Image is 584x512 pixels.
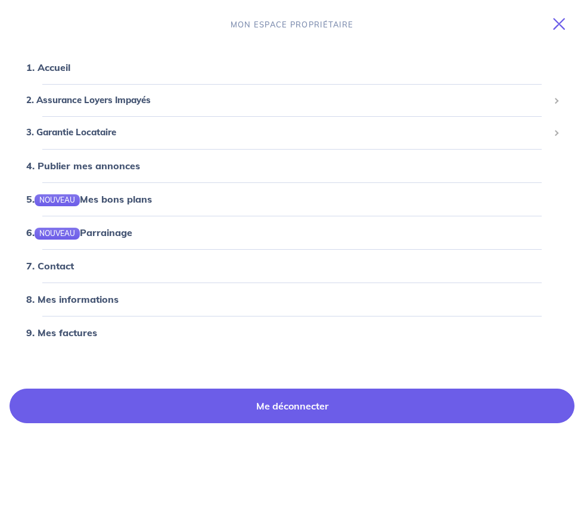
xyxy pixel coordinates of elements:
[26,94,549,107] span: 2. Assurance Loyers Impayés
[14,121,570,144] div: 3. Garantie Locataire
[231,19,353,30] p: MON ESPACE PROPRIÉTAIRE
[14,287,570,311] div: 8. Mes informations
[14,187,570,211] div: 5.NOUVEAUMes bons plans
[539,8,584,39] button: Toggle navigation
[26,293,119,305] a: 8. Mes informations
[26,260,74,272] a: 7. Contact
[10,389,574,423] a: Me déconnecter
[14,221,570,244] div: 6.NOUVEAUParrainage
[14,55,570,79] div: 1. Accueil
[26,61,70,73] a: 1. Accueil
[26,226,132,238] a: 6.NOUVEAUParrainage
[14,89,570,112] div: 2. Assurance Loyers Impayés
[14,254,570,278] div: 7. Contact
[14,154,570,178] div: 4. Publier mes annonces
[26,160,140,172] a: 4. Publier mes annonces
[26,327,97,339] a: 9. Mes factures
[26,126,549,139] span: 3. Garantie Locataire
[26,193,152,205] a: 5.NOUVEAUMes bons plans
[14,321,570,345] div: 9. Mes factures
